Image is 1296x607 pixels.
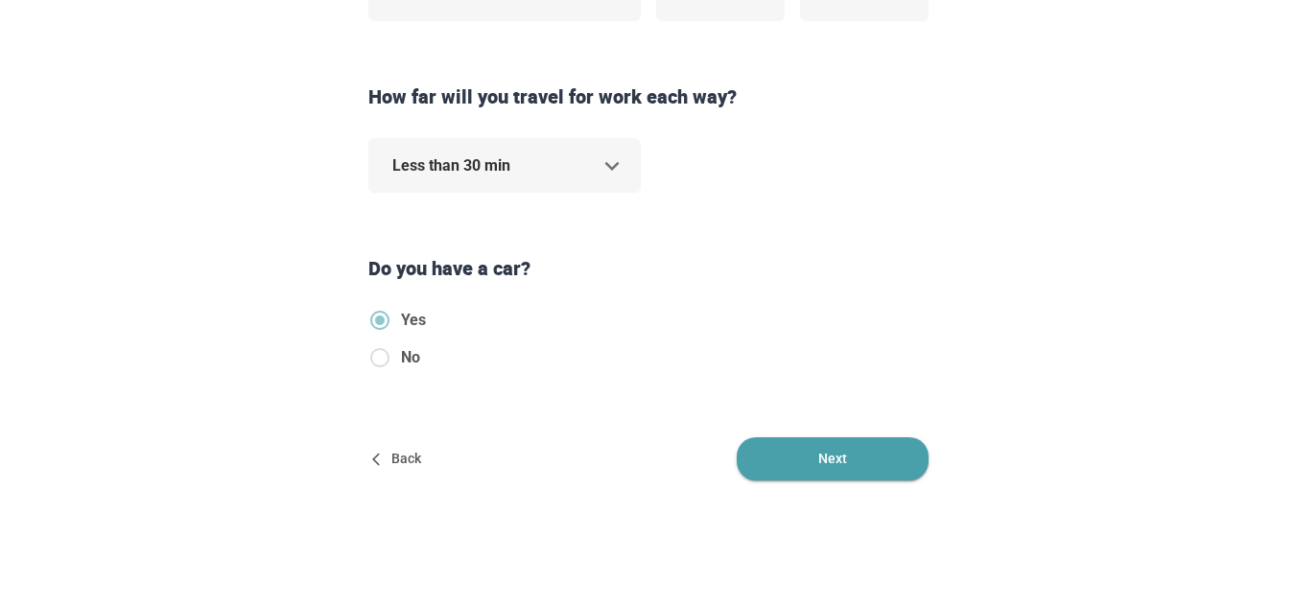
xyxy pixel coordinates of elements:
span: Yes [401,309,426,332]
div: hasCar [368,309,441,384]
div: How far will you travel for work each way? [361,83,936,111]
button: Back [368,437,430,480]
span: No [401,346,420,369]
div: Less than 30 min [368,138,641,193]
div: Do you have a car? [361,255,936,283]
button: Next [737,437,929,480]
